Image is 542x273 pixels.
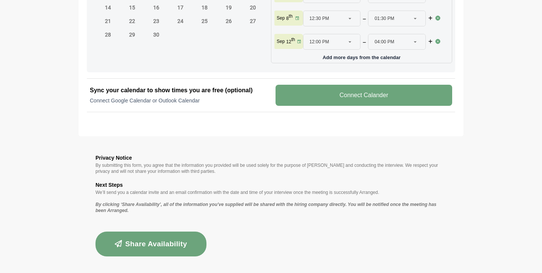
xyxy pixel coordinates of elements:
[217,15,240,27] span: Friday, September 26, 2025
[95,189,447,195] p: We’ll send you a calendar invite and an email confirmation with the date and time of your intervi...
[97,29,119,41] span: Sunday, September 28, 2025
[90,86,266,95] h2: Sync your calendar to show times you are free (optional)
[95,162,447,174] p: By submitting this form, you agree that the information you provided will be used solely for the ...
[121,29,143,41] span: Monday, September 29, 2025
[242,2,264,14] span: Saturday, September 20, 2025
[291,37,295,42] sup: th
[289,14,293,19] sup: th
[276,85,452,106] v-button: Connect Calander
[95,153,447,162] h3: Privacy Notice
[193,2,216,14] span: Thursday, September 18, 2025
[277,38,285,44] p: Sep
[309,11,329,26] span: 12:30 PM
[97,2,119,14] span: Sunday, September 14, 2025
[145,29,168,41] span: Tuesday, September 30, 2025
[309,34,329,49] span: 12:00 PM
[286,16,289,21] strong: 8
[95,232,206,256] button: Share Availability
[217,2,240,14] span: Friday, September 19, 2025
[121,2,143,14] span: Monday, September 15, 2025
[95,201,447,214] p: By clicking ‘Share Availability’, all of the information you’ve supplied will be shared with the ...
[286,39,291,44] strong: 12
[242,15,264,27] span: Saturday, September 27, 2025
[145,2,168,14] span: Tuesday, September 16, 2025
[274,52,449,60] p: Add more days from the calendar
[193,15,216,27] span: Thursday, September 25, 2025
[90,97,266,104] p: Connect Google Calendar or Outlook Calendar
[374,11,394,26] span: 01:30 PM
[97,15,119,27] span: Sunday, September 21, 2025
[374,34,394,49] span: 04:00 PM
[121,15,143,27] span: Monday, September 22, 2025
[169,2,192,14] span: Wednesday, September 17, 2025
[95,180,447,189] h3: Next Steps
[277,15,285,21] p: Sep
[169,15,192,27] span: Wednesday, September 24, 2025
[145,15,168,27] span: Tuesday, September 23, 2025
